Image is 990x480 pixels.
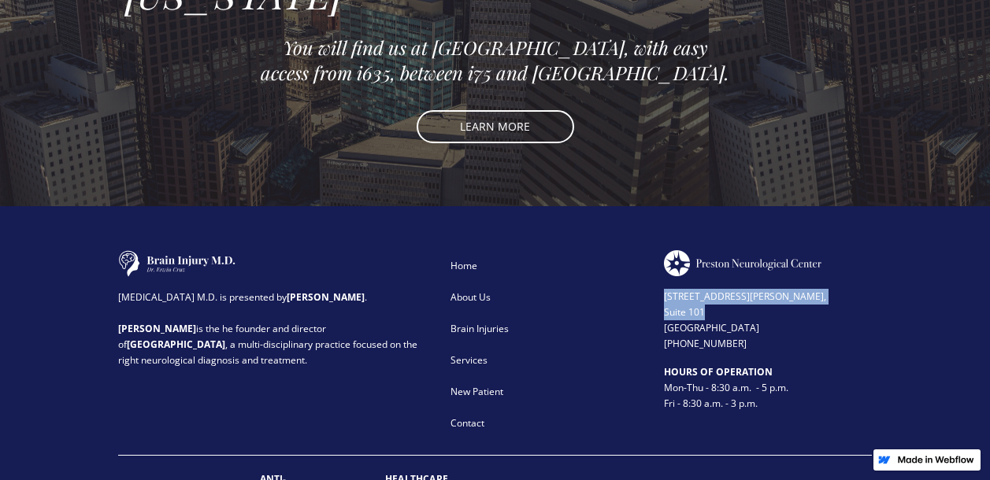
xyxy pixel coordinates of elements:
[261,35,729,85] em: You will find us at [GEOGRAPHIC_DATA], with easy access from i635, between i75 and [GEOGRAPHIC_DA...
[451,321,643,337] div: Brain Injuries
[664,364,872,412] div: Mon-Thu - 8:30 a.m. - 5 p.m. Fri - 8:30 a.m. - 3 p.m.
[118,277,430,368] div: [MEDICAL_DATA] M.D. is presented by . is the he founder and director of , a multi-disciplinary pr...
[443,313,651,345] a: Brain Injuries
[118,322,196,335] strong: [PERSON_NAME]
[451,290,643,305] div: About Us
[417,110,574,143] a: LEARN MORE
[451,384,643,400] div: New Patient
[897,456,974,463] img: Made in Webflow
[451,258,643,274] div: Home
[451,415,643,431] div: Contact
[443,345,651,376] a: Services
[664,365,773,378] strong: HOURS OF OPERATION ‍
[443,282,651,313] a: About Us
[443,408,651,439] a: Contact
[443,250,651,282] a: Home
[664,276,872,352] div: [STREET_ADDRESS][PERSON_NAME], Suite 101 [GEOGRAPHIC_DATA] [PHONE_NUMBER]
[451,353,643,368] div: Services
[287,290,365,304] strong: [PERSON_NAME]
[127,338,225,351] strong: [GEOGRAPHIC_DATA]
[443,376,651,408] a: New Patient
